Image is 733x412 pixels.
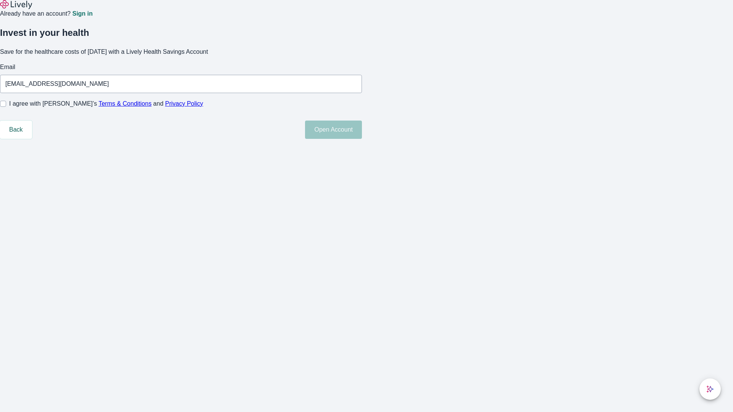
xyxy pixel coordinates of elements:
button: chat [699,378,721,400]
a: Terms & Conditions [98,100,152,107]
a: Privacy Policy [165,100,203,107]
a: Sign in [72,11,92,17]
span: I agree with [PERSON_NAME]’s and [9,99,203,108]
svg: Lively AI Assistant [706,385,714,393]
